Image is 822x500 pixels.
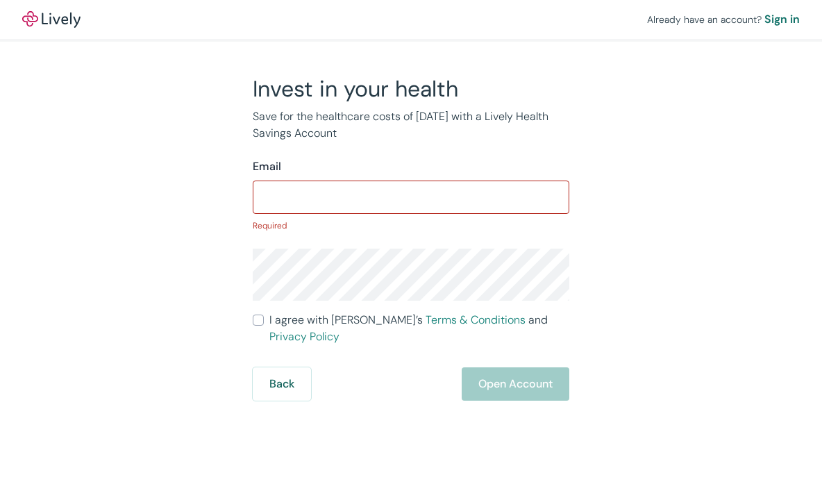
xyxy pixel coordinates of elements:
[269,329,339,344] a: Privacy Policy
[253,75,569,103] h2: Invest in your health
[22,11,81,28] a: LivelyLively
[426,312,526,327] a: Terms & Conditions
[764,11,800,28] a: Sign in
[253,219,569,232] p: Required
[253,367,311,401] button: Back
[22,11,81,28] img: Lively
[253,158,281,175] label: Email
[253,108,569,142] p: Save for the healthcare costs of [DATE] with a Lively Health Savings Account
[269,312,569,345] span: I agree with [PERSON_NAME]’s and
[647,11,800,28] div: Already have an account?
